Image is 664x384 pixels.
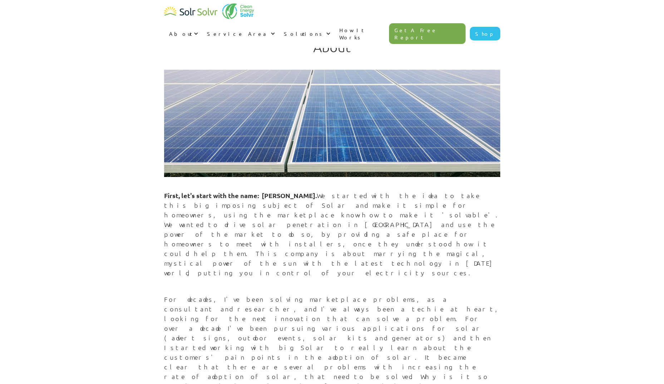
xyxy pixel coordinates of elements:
div: About [164,23,202,44]
p: We started with the idea to take this big imposing subject of Solar and make it simple for homeow... [164,191,500,277]
div: Solutions [279,23,334,44]
div: Service Area [207,30,269,37]
a: How It Works [334,19,389,48]
a: Shop [470,27,500,40]
div: Solutions [284,30,324,37]
div: Service Area [202,23,279,44]
p: ‍ [164,281,500,291]
strong: First, let's start with the name: [PERSON_NAME]. [164,191,317,200]
a: Get A Free Report [389,23,466,44]
div: About [169,30,192,37]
